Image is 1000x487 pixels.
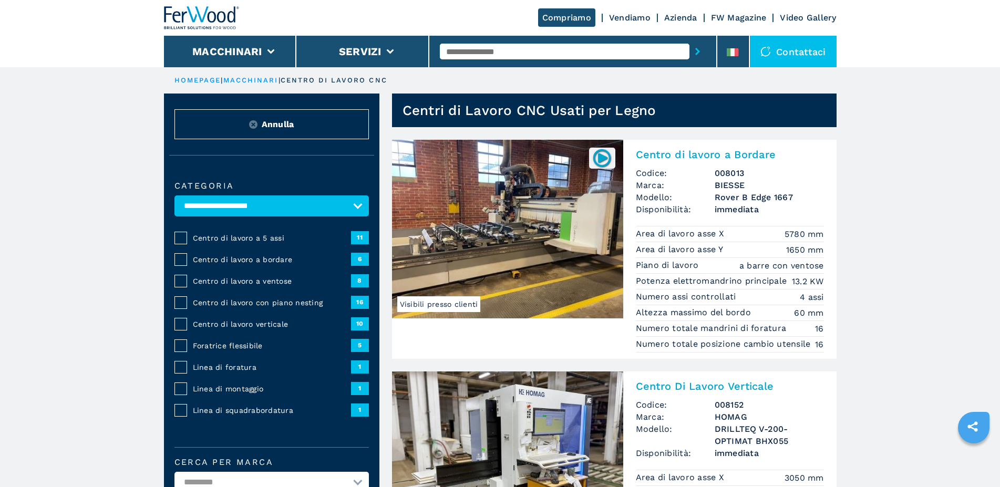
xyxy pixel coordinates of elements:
[339,45,382,58] button: Servizi
[279,76,281,84] span: |
[223,76,279,84] a: macchinari
[636,323,789,334] p: Numero totale mandrini di foratura
[636,260,702,271] p: Piano di lavoro
[636,307,754,318] p: Altezza massimo del bordo
[715,167,824,179] h3: 008013
[249,120,257,129] img: Reset
[193,384,351,394] span: Linea di montaggio
[397,296,481,312] span: Visibili presso clienti
[664,13,697,23] a: Azienda
[750,36,837,67] div: Contattaci
[960,413,986,440] a: sharethis
[636,399,715,411] span: Codice:
[636,191,715,203] span: Modello:
[193,233,351,243] span: Centro di lavoro a 5 assi
[786,244,824,256] em: 1650 mm
[193,362,351,372] span: Linea di foratura
[193,276,351,286] span: Centro di lavoro a ventose
[351,317,369,330] span: 10
[739,260,824,272] em: a barre con ventose
[164,6,240,29] img: Ferwood
[800,291,824,303] em: 4 assi
[174,76,221,84] a: HOMEPAGE
[193,319,351,329] span: Centro di lavoro verticale
[281,76,387,85] p: centro di lavoro cnc
[636,291,739,303] p: Numero assi controllati
[174,182,369,190] label: Categoria
[955,440,992,479] iframe: Chat
[351,274,369,287] span: 8
[351,360,369,373] span: 1
[636,148,824,161] h2: Centro di lavoro a Bordare
[636,275,790,287] p: Potenza elettromandrino principale
[636,203,715,215] span: Disponibilità:
[792,275,824,287] em: 13.2 KW
[351,403,369,416] span: 1
[715,447,824,459] span: immediata
[636,447,715,459] span: Disponibilità:
[636,472,727,483] p: Area di lavoro asse X
[392,140,837,359] a: Centro di lavoro a Bordare BIESSE Rover B Edge 1667Visibili presso clienti008013Centro di lavoro ...
[609,13,651,23] a: Vendiamo
[785,228,824,240] em: 5780 mm
[403,102,656,119] h1: Centri di Lavoro CNC Usati per Legno
[785,472,824,484] em: 3050 mm
[592,148,612,168] img: 008013
[192,45,262,58] button: Macchinari
[815,338,824,350] em: 16
[689,39,706,64] button: submit-button
[221,76,223,84] span: |
[262,118,294,130] span: Annulla
[174,109,369,139] button: ResetAnnulla
[815,323,824,335] em: 16
[193,340,351,351] span: Foratrice flessibile
[715,423,824,447] h3: DRILLTEQ V-200-OPTIMAT BHX055
[715,179,824,191] h3: BIESSE
[715,399,824,411] h3: 008152
[636,411,715,423] span: Marca:
[636,228,727,240] p: Area di lavoro asse X
[636,244,726,255] p: Area di lavoro asse Y
[392,140,623,318] img: Centro di lavoro a Bordare BIESSE Rover B Edge 1667
[636,338,813,350] p: Numero totale posizione cambio utensile
[174,458,369,467] label: Cerca per marca
[760,46,771,57] img: Contattaci
[351,253,369,265] span: 6
[351,231,369,244] span: 11
[351,296,369,308] span: 16
[193,254,351,265] span: Centro di lavoro a bordare
[715,191,824,203] h3: Rover B Edge 1667
[193,297,351,308] span: Centro di lavoro con piano nesting
[794,307,823,319] em: 60 mm
[636,380,824,392] h2: Centro Di Lavoro Verticale
[538,8,595,27] a: Compriamo
[715,203,824,215] span: immediata
[636,179,715,191] span: Marca:
[351,339,369,351] span: 5
[715,411,824,423] h3: HOMAG
[780,13,836,23] a: Video Gallery
[351,382,369,395] span: 1
[636,167,715,179] span: Codice:
[193,405,351,416] span: Linea di squadrabordatura
[711,13,767,23] a: FW Magazine
[636,423,715,447] span: Modello:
